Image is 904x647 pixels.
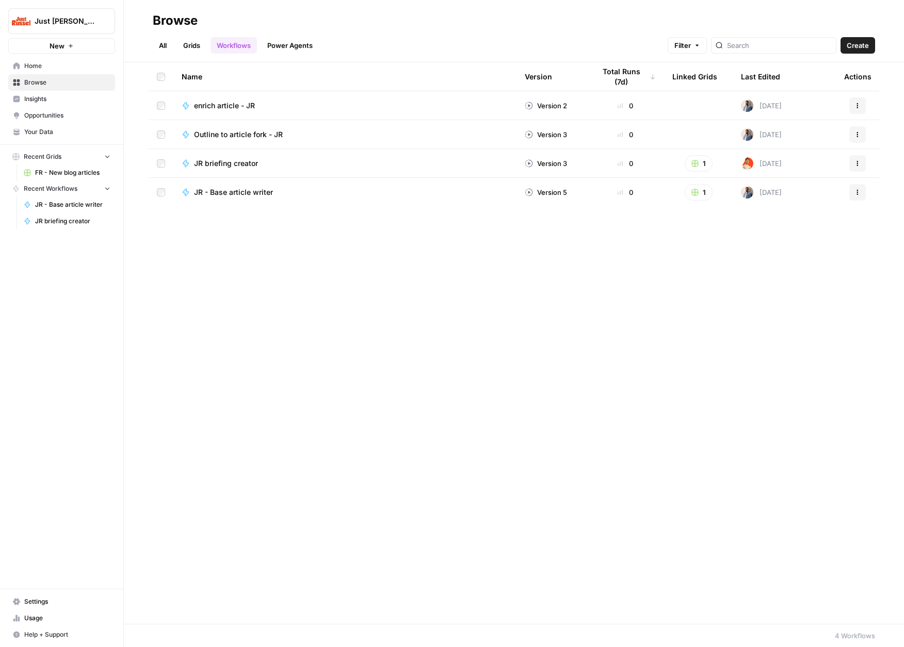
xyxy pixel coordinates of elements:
a: Browse [8,74,115,91]
a: JR - Base article writer [182,187,508,197]
a: Usage [8,610,115,626]
button: Help + Support [8,626,115,643]
div: 0 [595,158,656,169]
div: Actions [844,62,871,91]
a: Opportunities [8,107,115,124]
span: Outline to article fork - JR [194,129,283,140]
span: Help + Support [24,630,110,639]
div: 0 [595,129,656,140]
span: Insights [24,94,110,104]
div: Browse [153,12,198,29]
div: Total Runs (7d) [595,62,656,91]
span: enrich article - JR [194,101,255,111]
a: Settings [8,593,115,610]
div: Version 5 [525,187,567,197]
span: Recent Workflows [24,184,77,193]
a: Insights [8,91,115,107]
a: Workflows [211,37,257,54]
div: [DATE] [741,128,782,141]
button: Filter [668,37,707,54]
span: Usage [24,613,110,623]
span: Opportunities [24,111,110,120]
a: Home [8,58,115,74]
img: 542af2wjek5zirkck3dd1n2hljhm [741,128,753,141]
div: Version 3 [525,129,567,140]
div: [DATE] [741,99,782,112]
img: 542af2wjek5zirkck3dd1n2hljhm [741,186,753,198]
img: zujtm92ch0idfyyp6pzjcadsyubn [741,157,753,170]
img: 542af2wjek5zirkck3dd1n2hljhm [741,99,753,112]
a: Outline to article fork - JR [182,129,508,140]
input: Search [727,40,832,51]
span: FR - New blog articles [35,168,110,177]
div: Last Edited [741,62,780,91]
span: Browse [24,78,110,87]
a: All [153,37,173,54]
a: Power Agents [261,37,319,54]
a: JR briefing creator [19,213,115,229]
a: enrich article - JR [182,101,508,111]
img: Just Russel Logo [12,12,30,30]
button: Recent Grids [8,149,115,164]
div: Name [182,62,508,91]
button: Recent Workflows [8,181,115,196]
button: New [8,38,115,54]
button: 1 [685,155,713,172]
span: Recent Grids [24,152,61,161]
div: Version [525,62,552,91]
a: JR - Base article writer [19,196,115,213]
span: Just [PERSON_NAME] [35,16,97,26]
a: Your Data [8,124,115,140]
span: Your Data [24,127,110,137]
span: Settings [24,597,110,606]
div: Version 2 [525,101,567,111]
span: Create [847,40,869,51]
a: FR - New blog articles [19,164,115,181]
span: Filter [674,40,691,51]
button: Create [841,37,875,54]
span: JR briefing creator [194,158,258,169]
div: [DATE] [741,157,782,170]
div: Linked Grids [672,62,717,91]
div: [DATE] [741,186,782,198]
div: 0 [595,187,656,197]
div: Version 3 [525,158,567,169]
span: JR - Base article writer [35,200,110,209]
span: Home [24,61,110,71]
div: 0 [595,101,656,111]
a: Grids [177,37,206,54]
span: New [50,41,64,51]
a: JR briefing creator [182,158,508,169]
span: JR briefing creator [35,217,110,226]
button: Workspace: Just Russel [8,8,115,34]
div: 4 Workflows [835,631,875,641]
span: JR - Base article writer [194,187,273,197]
button: 1 [685,184,713,201]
